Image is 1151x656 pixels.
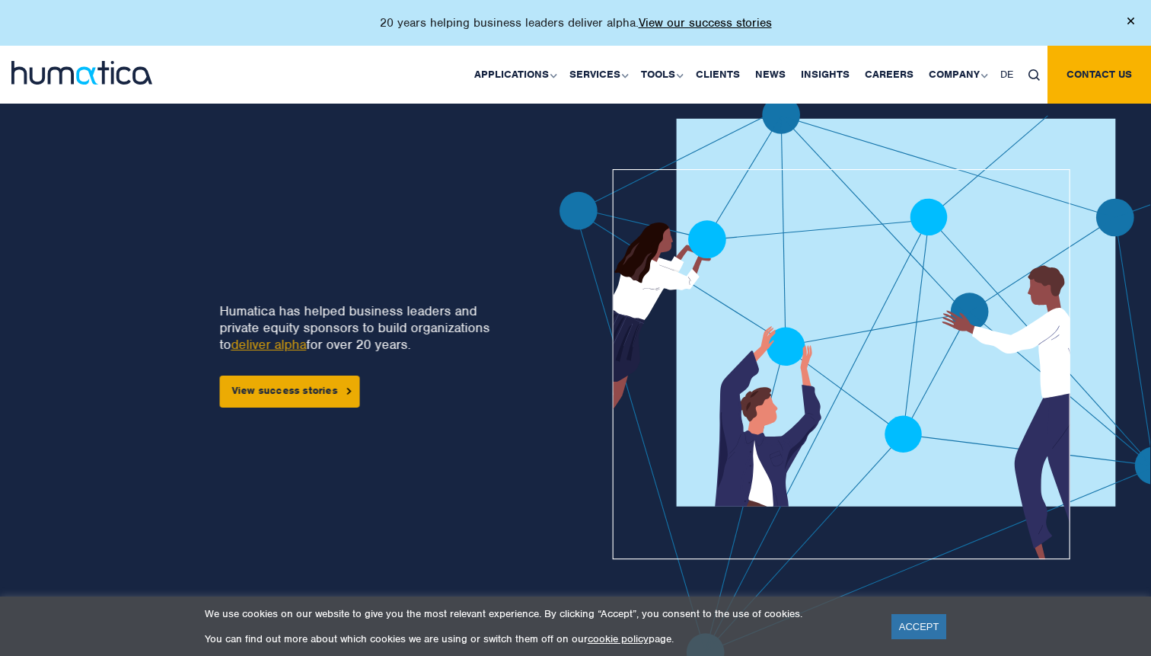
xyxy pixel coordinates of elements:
[1028,69,1040,81] img: search_icon
[688,46,748,104] a: Clients
[793,46,857,104] a: Insights
[588,632,649,645] a: cookie policy
[633,46,688,104] a: Tools
[231,336,306,353] a: deliver alpha
[748,46,793,104] a: News
[1047,46,1151,104] a: Contact us
[993,46,1021,104] a: DE
[467,46,562,104] a: Applications
[921,46,993,104] a: Company
[562,46,633,104] a: Services
[380,15,772,30] p: 20 years helping business leaders deliver alpha.
[219,376,359,408] a: View success stories
[857,46,921,104] a: Careers
[219,302,497,353] p: Humatica has helped business leaders and private equity sponsors to build organizations to for ov...
[639,15,772,30] a: View our success stories
[205,607,872,620] p: We use cookies on our website to give you the most relevant experience. By clicking “Accept”, you...
[1000,68,1013,81] span: DE
[346,388,351,395] img: arrowicon
[891,614,947,639] a: ACCEPT
[11,61,152,85] img: logo
[205,632,872,645] p: You can find out more about which cookies we are using or switch them off on our page.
